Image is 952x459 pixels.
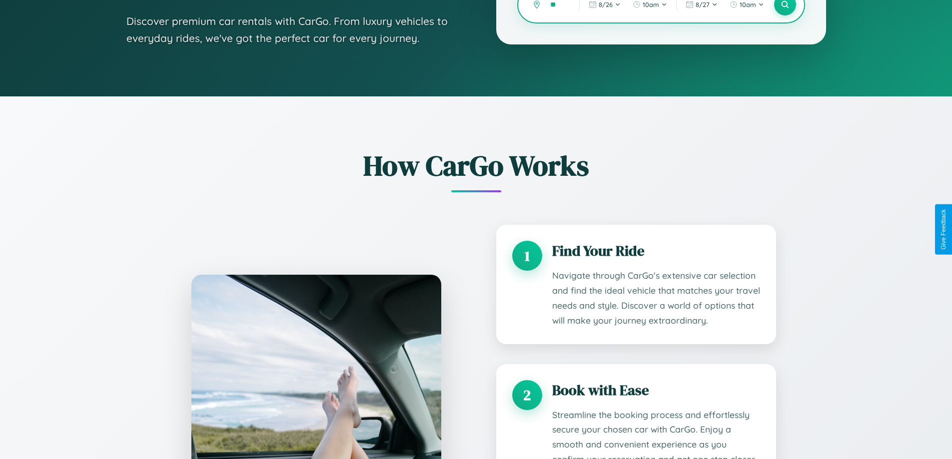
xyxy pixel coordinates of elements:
[126,13,456,46] p: Discover premium car rentals with CarGo. From luxury vehicles to everyday rides, we've got the pe...
[512,380,542,410] div: 2
[552,241,760,261] h3: Find Your Ride
[940,209,947,250] div: Give Feedback
[696,0,710,8] span: 8 / 27
[552,268,760,328] p: Navigate through CarGo's extensive car selection and find the ideal vehicle that matches your tra...
[512,241,542,271] div: 1
[599,0,613,8] span: 8 / 26
[643,0,659,8] span: 10am
[552,380,760,400] h3: Book with Ease
[740,0,756,8] span: 10am
[176,146,776,185] h2: How CarGo Works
